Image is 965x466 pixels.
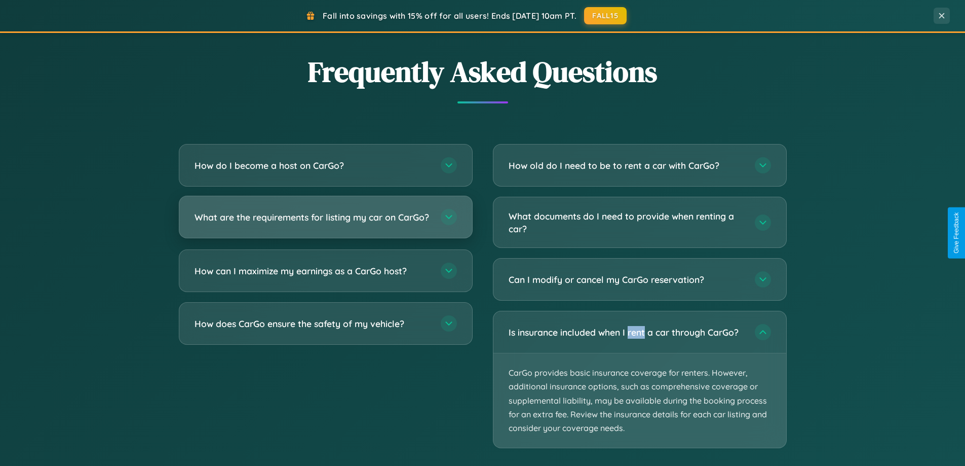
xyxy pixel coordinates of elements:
div: Give Feedback [953,212,960,254]
h2: Frequently Asked Questions [179,52,787,91]
h3: Is insurance included when I rent a car through CarGo? [509,326,745,339]
span: Fall into savings with 15% off for all users! Ends [DATE] 10am PT. [323,11,576,21]
button: FALL15 [584,7,627,24]
h3: How can I maximize my earnings as a CarGo host? [195,265,431,277]
h3: How do I become a host on CarGo? [195,159,431,172]
h3: How old do I need to be to rent a car with CarGo? [509,159,745,172]
p: CarGo provides basic insurance coverage for renters. However, additional insurance options, such ... [493,353,786,448]
h3: Can I modify or cancel my CarGo reservation? [509,273,745,286]
h3: What documents do I need to provide when renting a car? [509,210,745,235]
h3: What are the requirements for listing my car on CarGo? [195,211,431,224]
h3: How does CarGo ensure the safety of my vehicle? [195,317,431,330]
